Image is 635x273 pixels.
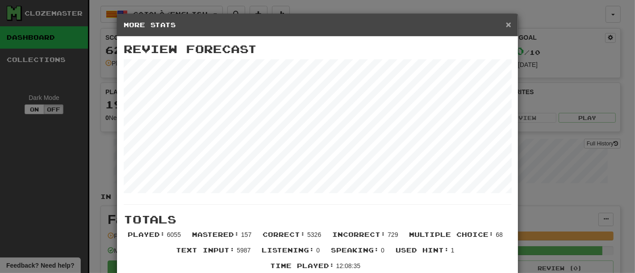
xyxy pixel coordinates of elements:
span: Used Hint : [396,246,449,254]
li: 729 [328,230,405,246]
li: 5326 [258,230,328,246]
span: Listening : [262,246,314,254]
span: Played : [128,231,165,238]
span: Multiple Choice : [409,231,494,238]
h5: More Stats [124,21,511,29]
li: 1 [391,246,461,261]
span: Time Played : [270,262,334,269]
span: × [506,19,511,29]
li: 6055 [123,230,188,246]
h3: Review Forecast [124,43,511,55]
span: Text Input : [176,246,235,254]
li: 5987 [171,246,257,261]
li: 157 [188,230,258,246]
li: 0 [326,246,391,261]
h3: Totals [124,214,511,225]
li: 0 [257,246,326,261]
span: Correct : [263,231,305,238]
span: Speaking : [331,246,379,254]
span: Mastered : [192,231,239,238]
span: Incorrect : [332,231,386,238]
li: 68 [405,230,510,246]
button: Close [506,20,511,29]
